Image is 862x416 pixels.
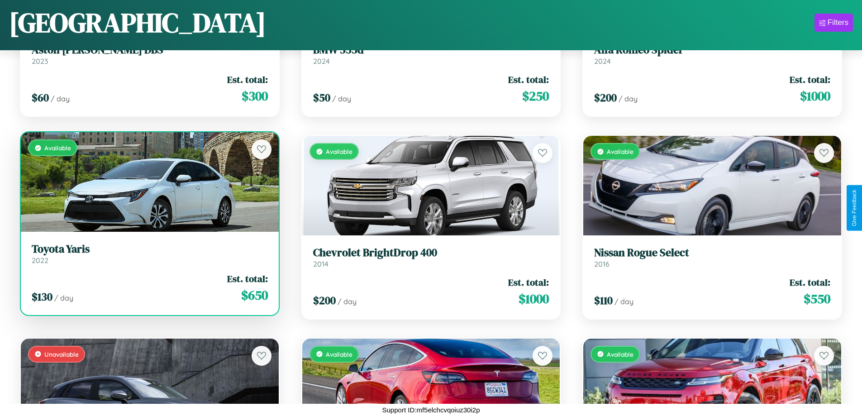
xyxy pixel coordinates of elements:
[519,290,549,308] span: $ 1000
[382,404,480,416] p: Support ID: mf5elchcvqoiuz30i2p
[313,293,336,308] span: $ 200
[851,190,857,226] div: Give Feedback
[804,290,830,308] span: $ 550
[814,14,853,32] button: Filters
[594,246,830,268] a: Nissan Rogue Select2016
[32,256,48,265] span: 2022
[800,87,830,105] span: $ 1000
[32,90,49,105] span: $ 60
[790,276,830,289] span: Est. total:
[313,246,549,259] h3: Chevrolet BrightDrop 400
[32,243,268,265] a: Toyota Yaris2022
[332,94,351,103] span: / day
[508,276,549,289] span: Est. total:
[594,293,613,308] span: $ 110
[594,259,610,268] span: 2016
[32,243,268,256] h3: Toyota Yaris
[522,87,549,105] span: $ 250
[614,297,633,306] span: / day
[241,286,268,304] span: $ 650
[313,43,549,57] h3: BMW 535d
[828,18,848,27] div: Filters
[51,94,70,103] span: / day
[32,57,48,66] span: 2023
[619,94,638,103] span: / day
[313,246,549,268] a: Chevrolet BrightDrop 4002014
[32,43,268,66] a: Aston [PERSON_NAME] DBS2023
[313,57,330,66] span: 2024
[594,43,830,66] a: Alfa Romeo Spider2024
[313,43,549,66] a: BMW 535d2024
[594,57,611,66] span: 2024
[313,90,330,105] span: $ 50
[44,144,71,152] span: Available
[313,259,329,268] span: 2014
[326,148,352,155] span: Available
[790,73,830,86] span: Est. total:
[607,148,633,155] span: Available
[594,43,830,57] h3: Alfa Romeo Spider
[227,73,268,86] span: Est. total:
[54,293,73,302] span: / day
[607,350,633,358] span: Available
[508,73,549,86] span: Est. total:
[44,350,79,358] span: Unavailable
[227,272,268,285] span: Est. total:
[338,297,357,306] span: / day
[32,289,52,304] span: $ 130
[32,43,268,57] h3: Aston [PERSON_NAME] DBS
[594,90,617,105] span: $ 200
[326,350,352,358] span: Available
[594,246,830,259] h3: Nissan Rogue Select
[9,4,266,41] h1: [GEOGRAPHIC_DATA]
[242,87,268,105] span: $ 300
